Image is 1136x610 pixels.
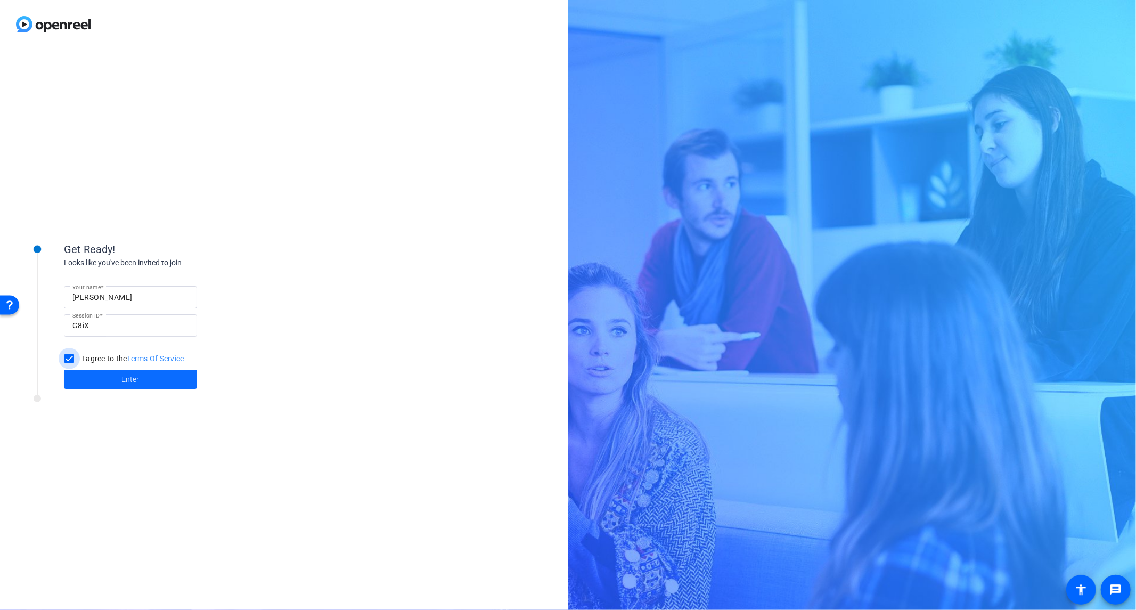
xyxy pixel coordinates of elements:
div: Looks like you've been invited to join [64,257,277,269]
mat-icon: accessibility [1075,583,1088,596]
div: Get Ready! [64,241,277,257]
a: Terms Of Service [127,354,184,363]
mat-label: Your name [72,284,101,290]
button: Enter [64,370,197,389]
mat-label: Session ID [72,312,100,319]
mat-icon: message [1109,583,1122,596]
span: Enter [122,374,140,385]
label: I agree to the [80,353,184,364]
